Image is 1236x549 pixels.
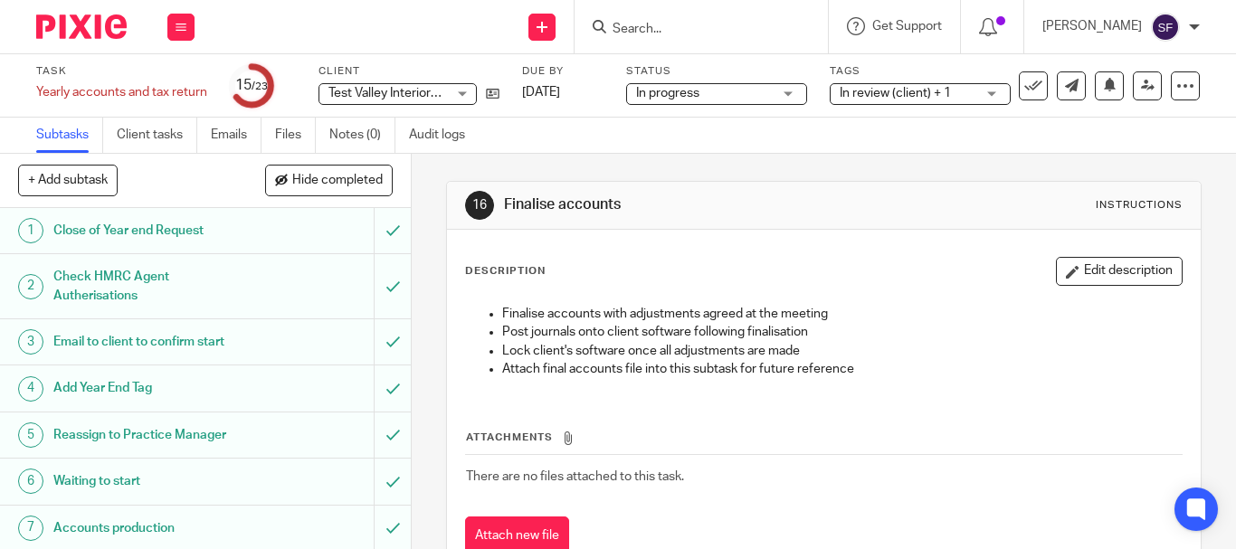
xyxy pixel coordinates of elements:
[872,20,942,33] span: Get Support
[409,118,479,153] a: Audit logs
[36,83,207,101] div: Yearly accounts and tax return
[36,118,103,153] a: Subtasks
[53,217,255,244] h1: Close of Year end Request
[36,14,127,39] img: Pixie
[18,218,43,243] div: 1
[466,470,684,483] span: There are no files attached to this task.
[840,87,951,99] span: In review (client) + 1
[36,64,207,79] label: Task
[329,118,395,153] a: Notes (0)
[53,263,255,309] h1: Check HMRC Agent Autherisations
[252,81,268,91] small: /23
[18,274,43,299] div: 2
[636,87,699,99] span: In progress
[18,165,118,195] button: + Add subtask
[465,264,546,279] p: Description
[235,75,268,96] div: 15
[626,64,807,79] label: Status
[18,469,43,494] div: 6
[504,195,862,214] h1: Finalise accounts
[1096,198,1183,213] div: Instructions
[53,374,255,402] h1: Add Year End Tag
[466,432,553,442] span: Attachments
[265,165,393,195] button: Hide completed
[319,64,499,79] label: Client
[18,516,43,541] div: 7
[502,323,1182,341] p: Post journals onto client software following finalisation
[1151,13,1180,42] img: svg%3E
[18,376,43,402] div: 4
[502,360,1182,378] p: Attach final accounts file into this subtask for future reference
[611,22,774,38] input: Search
[502,305,1182,323] p: Finalise accounts with adjustments agreed at the meeting
[18,422,43,448] div: 5
[275,118,316,153] a: Files
[328,87,459,99] span: Test Valley Interiors Ltd
[18,329,43,355] div: 3
[53,468,255,495] h1: Waiting to start
[53,515,255,542] h1: Accounts production
[117,118,197,153] a: Client tasks
[292,174,383,188] span: Hide completed
[522,86,560,99] span: [DATE]
[830,64,1011,79] label: Tags
[211,118,261,153] a: Emails
[465,191,494,220] div: 16
[1056,257,1183,286] button: Edit description
[1042,17,1142,35] p: [PERSON_NAME]
[522,64,604,79] label: Due by
[53,328,255,355] h1: Email to client to confirm start
[502,342,1182,360] p: Lock client's software once all adjustments are made
[53,421,255,449] h1: Reassign to Practice Manager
